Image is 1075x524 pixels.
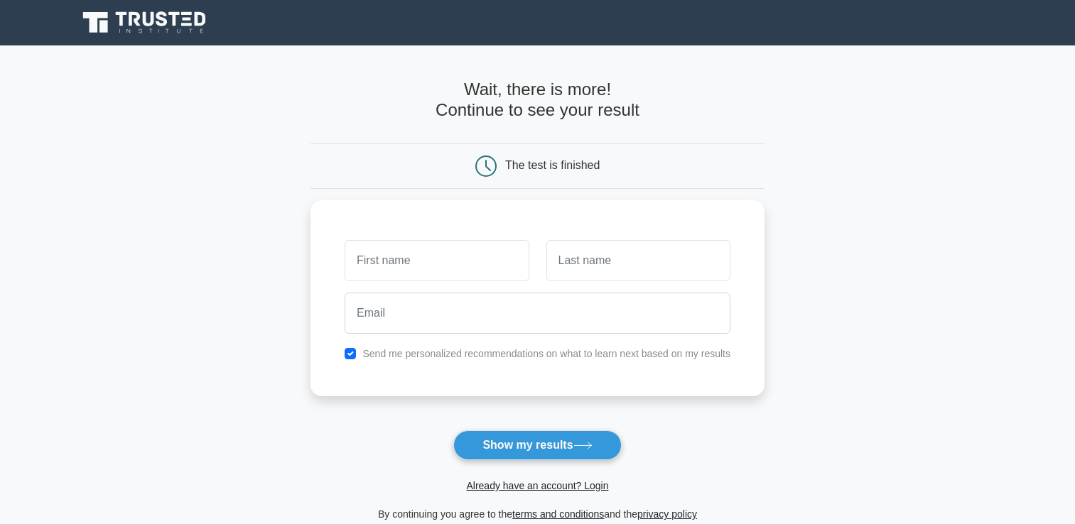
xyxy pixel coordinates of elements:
a: terms and conditions [512,508,604,520]
button: Show my results [453,430,621,460]
h4: Wait, there is more! Continue to see your result [310,80,765,121]
div: By continuing you agree to the and the [302,506,773,523]
input: Email [345,293,730,334]
a: privacy policy [637,508,697,520]
div: The test is finished [505,159,600,171]
label: Send me personalized recommendations on what to learn next based on my results [362,348,730,359]
a: Already have an account? Login [466,480,608,491]
input: Last name [546,240,730,281]
input: First name [345,240,529,281]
